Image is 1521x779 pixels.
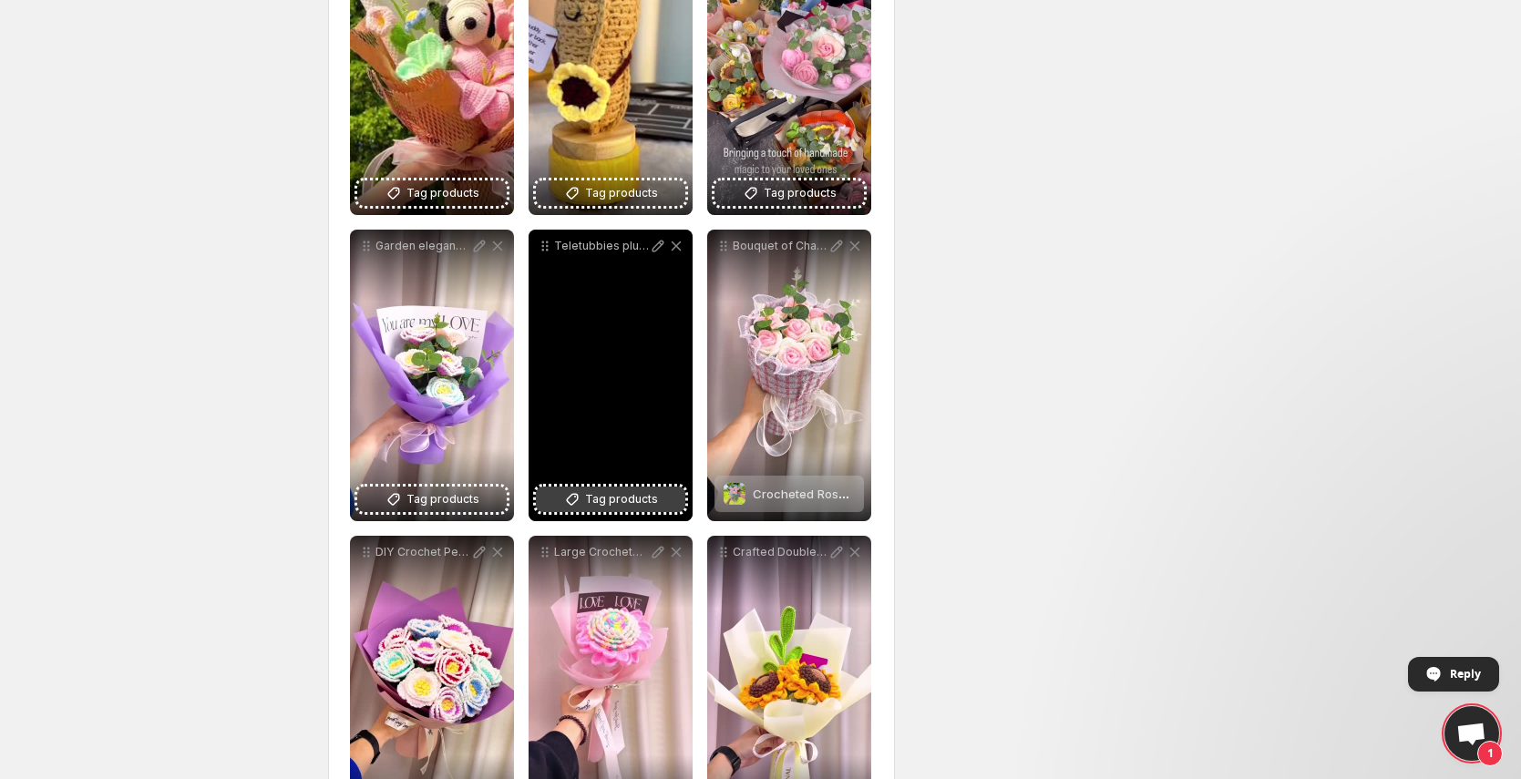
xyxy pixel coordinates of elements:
div: Open chat [1444,706,1499,761]
div: Bouquet of Chanel-style roseshandmade gift crochet [PERSON_NAME]Crocheted Rose Bouquet Bucket wit... [707,230,871,521]
p: Garden elegance handmade crochet peonies bouquet handmade crochet gift customized loveyou [375,239,470,253]
button: Tag products [357,180,507,206]
span: 1 [1477,741,1503,766]
span: Tag products [585,490,658,508]
p: DIY Crochet Peonies Bouquet handcrafted handmade birthday gift [375,545,470,559]
span: Tag products [406,490,479,508]
span: Tag products [764,184,837,202]
p: Crafted Double-Sunflower Bouquet homedecor handcrafted birthday gift [733,545,827,559]
button: Tag products [357,487,507,512]
button: Tag products [536,487,685,512]
button: Tag products [714,180,864,206]
button: Tag products [536,180,685,206]
p: Bouquet of Chanel-style roseshandmade gift crochet [PERSON_NAME] [733,239,827,253]
span: Tag products [585,184,658,202]
span: Reply [1450,658,1481,690]
p: Teletubbies plushieshandmade gift Teletubbiescrochet lovely [554,239,649,253]
div: Teletubbies plushieshandmade gift Teletubbiescrochet lovelyTag products [529,230,693,521]
span: Tag products [406,184,479,202]
img: Crocheted Rose Bouquet Bucket with 9 Roses Wrapped with Fabric Bucket - Customizable Size, Rose C... [724,483,745,505]
div: Garden elegance handmade crochet peonies bouquet handmade crochet gift customized loveyouTag prod... [350,230,514,521]
p: Large Crocheted Pink Sunflower handcrafted handmade birthday graduation gift [554,545,649,559]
